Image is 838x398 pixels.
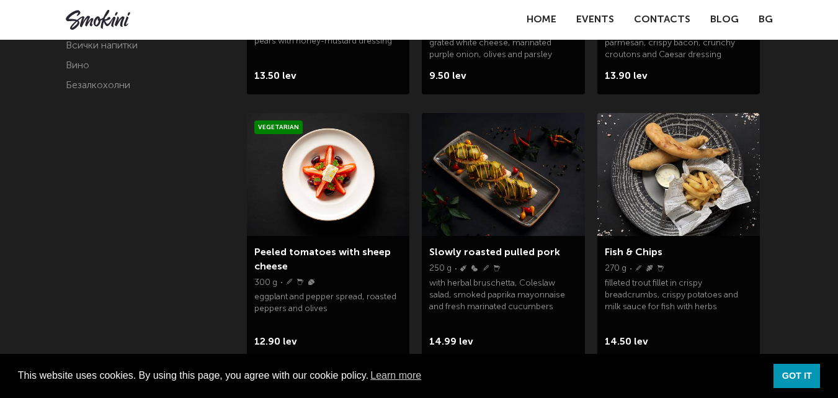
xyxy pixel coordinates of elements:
a: Home [527,15,556,25]
img: Sinape.svg [460,265,466,271]
a: Вино [66,61,89,71]
p: mixed salads, chicken fillet, parmesan, crispy bacon, crunchy croutons and Caesar dressing [605,25,752,65]
img: Fish.svg [646,265,653,271]
a: Blog [710,15,739,25]
img: Wheat.svg [483,265,489,271]
a: Всички напитки [66,41,138,51]
span: Vegetarian [254,120,303,134]
img: Milk.svg [657,265,664,271]
p: tomatoes, cucumbers, peppers, grated white cheese, marinated purple onion, olives and parsley [429,25,577,65]
img: Smokini_Winter_Menu_45.jpg [247,113,409,236]
p: 250 g [429,263,452,274]
img: Wheat.svg [635,265,641,271]
a: dismiss cookie message [773,364,820,389]
p: filleted trout fillet in crispy breadcrumbs, crispy potatoes and milk sauce for fish with herbs [605,278,752,317]
img: Milk.svg [494,265,500,271]
a: learn more about cookies [368,366,423,385]
span: This website uses cookies. By using this page, you agree with our cookie policy. [18,366,764,385]
a: Fish & Chips [605,248,662,258]
img: fish-chips1.1.jpg [597,113,760,236]
p: 270 g [605,263,626,274]
a: Events [576,15,614,25]
a: BG [759,11,773,29]
img: Smokini_Winter_Menu_23.jpg [422,113,584,236]
a: Contacts [634,15,690,25]
a: Безалкохолни [66,81,130,91]
img: Nuts.svg [308,279,314,285]
span: 14.50 lev [605,333,654,351]
img: Wheat.svg [286,279,292,285]
p: eggplant and pepper spread, roasted peppers and olives [254,291,402,319]
img: Eggs.svg [471,265,478,271]
p: 300 g [254,277,277,289]
span: 12.90 lev [254,333,304,351]
p: with herbal bruschetta, Coleslaw salad, smoked paprika mayonnaise and fresh marinated cucumbers [429,278,577,317]
span: 13.50 lev [254,68,304,85]
span: 9.50 lev [429,68,479,85]
span: 14.99 lev [429,333,479,351]
span: 13.90 lev [605,68,654,85]
img: Milk.svg [297,279,303,285]
a: Slowly roasted pulled pork [429,248,560,258]
a: Peeled tomatoes with sheep cheese [254,248,391,271]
